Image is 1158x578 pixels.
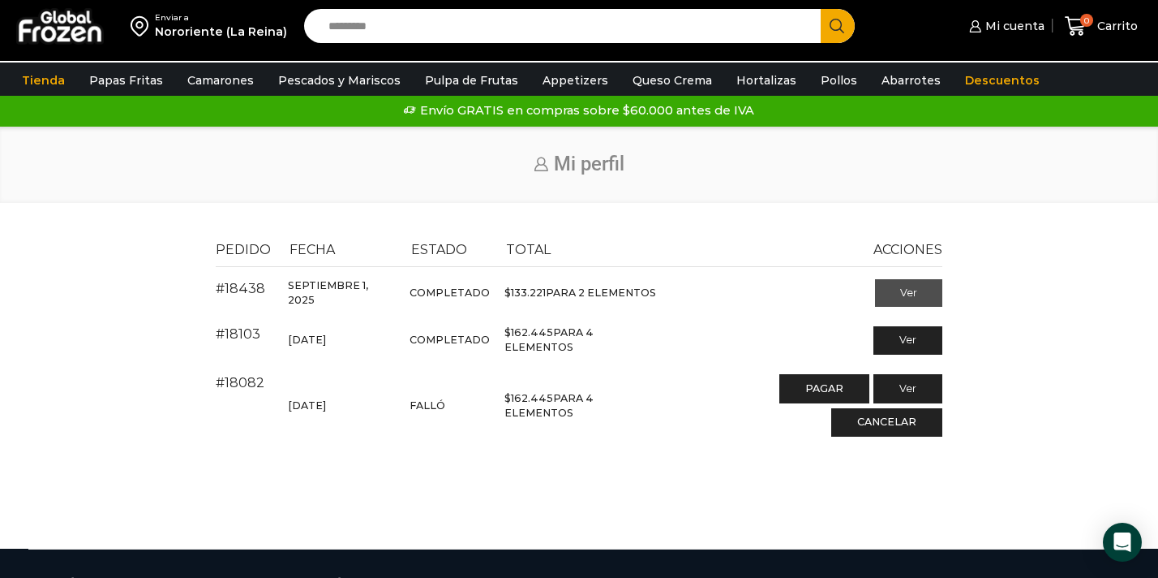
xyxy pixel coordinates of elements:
[813,65,865,96] a: Pollos
[981,18,1044,34] span: Mi cuenta
[506,242,551,257] span: Total
[402,364,497,446] td: Falló
[81,65,171,96] a: Papas Fritas
[873,65,949,96] a: Abarrotes
[504,392,511,404] span: $
[624,65,720,96] a: Queso Crema
[779,374,869,403] a: Pagar
[873,242,942,257] span: Acciones
[402,317,497,364] td: Completado
[504,392,553,404] span: 162.445
[534,65,616,96] a: Appetizers
[873,326,942,356] a: Ver
[289,242,335,257] span: Fecha
[402,266,497,317] td: Completado
[270,65,409,96] a: Pescados y Mariscos
[216,281,265,296] a: Ver número del pedido 18438
[1093,18,1138,34] span: Carrito
[821,9,855,43] button: Search button
[155,24,287,40] div: Nororiente (La Reina)
[497,317,667,364] td: para 4 elementos
[216,375,264,390] a: Ver número del pedido 18082
[288,279,368,306] time: Septiembre 1, 2025
[216,326,260,342] a: Ver número del pedido 18103
[216,242,271,257] span: Pedido
[14,65,73,96] a: Tienda
[554,153,624,175] span: Mi perfil
[288,334,326,346] time: [DATE]
[179,65,262,96] a: Camarones
[1080,14,1093,27] span: 0
[728,65,804,96] a: Hortalizas
[957,65,1048,96] a: Descuentos
[411,242,467,257] span: Estado
[497,266,667,317] td: para 2 elementos
[831,408,942,438] a: Cancelar
[873,374,942,403] a: Ver
[504,326,553,339] span: 162.445
[288,399,326,412] time: [DATE]
[131,12,155,40] img: address-field-icon.svg
[504,287,546,299] span: 133.221
[417,65,526,96] a: Pulpa de Frutas
[1061,7,1142,45] a: 0 Carrito
[497,364,667,446] td: para 4 elementos
[1103,523,1142,562] div: Open Intercom Messenger
[965,10,1044,42] a: Mi cuenta
[504,326,511,339] span: $
[155,12,287,24] div: Enviar a
[875,279,942,307] a: Ver
[504,287,511,299] span: $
